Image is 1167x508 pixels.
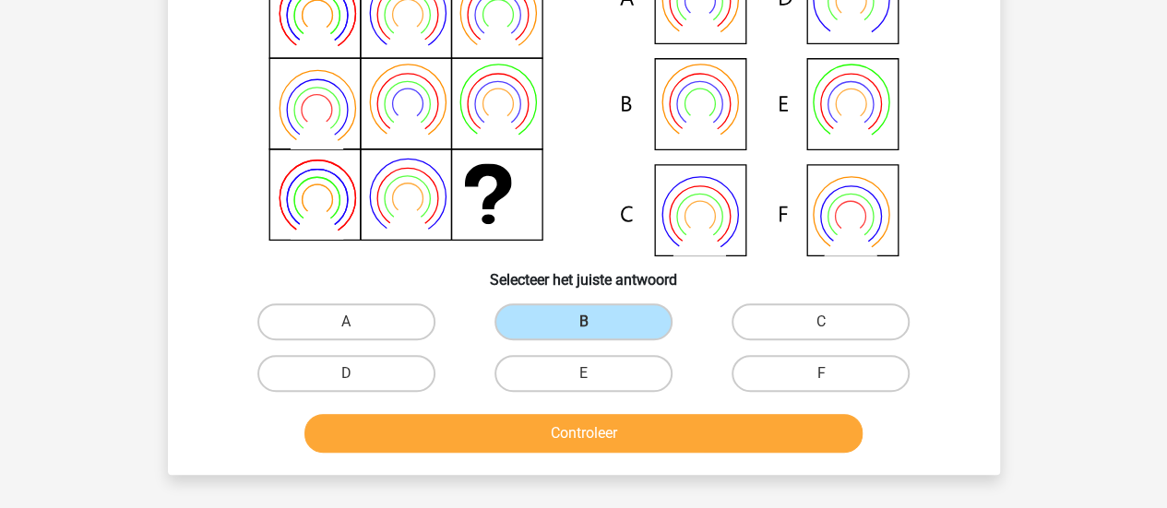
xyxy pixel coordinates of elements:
[732,303,910,340] label: C
[304,414,863,453] button: Controleer
[257,303,435,340] label: A
[494,355,673,392] label: E
[732,355,910,392] label: F
[197,256,971,289] h6: Selecteer het juiste antwoord
[494,303,673,340] label: B
[257,355,435,392] label: D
